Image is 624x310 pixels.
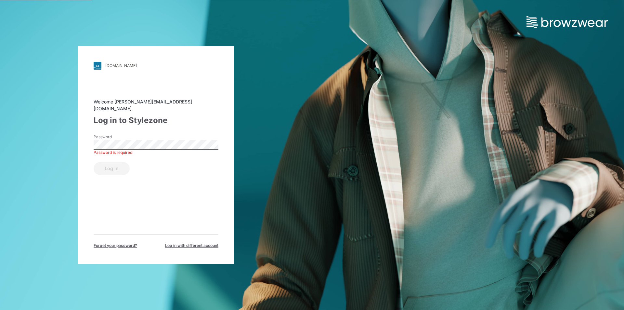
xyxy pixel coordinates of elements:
div: [DOMAIN_NAME] [105,63,137,68]
div: Welcome [PERSON_NAME][EMAIL_ADDRESS][DOMAIN_NAME] [94,98,218,112]
div: Log in to Stylezone [94,115,218,126]
a: [DOMAIN_NAME] [94,62,218,70]
span: Forget your password? [94,243,137,249]
img: svg+xml;base64,PHN2ZyB3aWR0aD0iMjgiIGhlaWdodD0iMjgiIHZpZXdCb3g9IjAgMCAyOCAyOCIgZmlsbD0ibm9uZSIgeG... [94,62,101,70]
div: Password is required [94,150,218,155]
img: browzwear-logo.73288ffb.svg [526,16,608,28]
label: Password [94,134,139,140]
span: Log in with different account [165,243,218,249]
